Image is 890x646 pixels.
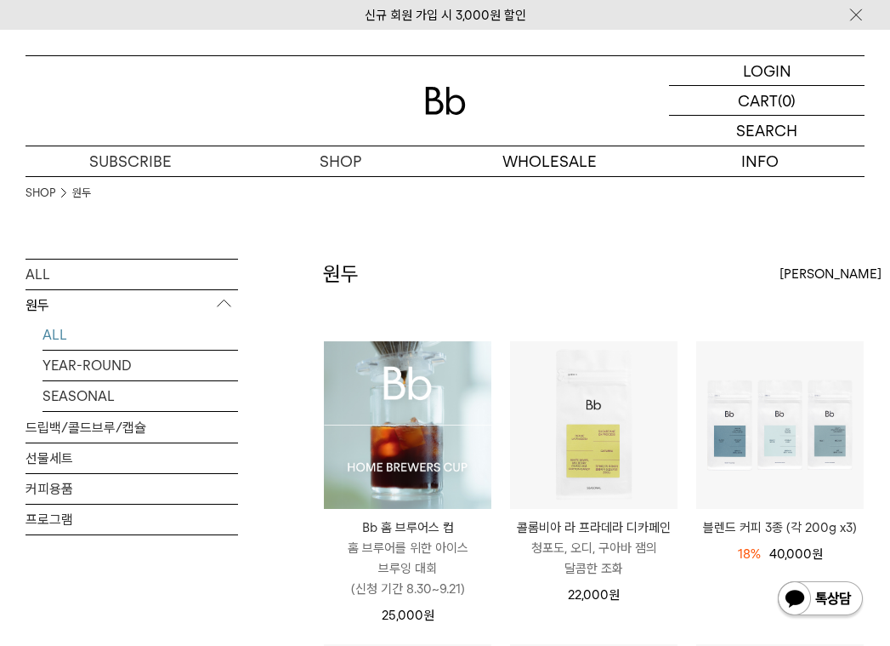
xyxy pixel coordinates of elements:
[26,146,235,176] a: SUBSCRIBE
[324,517,491,599] a: Bb 홈 브루어스 컵 홈 브루어를 위한 아이스 브루잉 대회(신청 기간 8.30~9.21)
[26,260,238,289] a: ALL
[669,56,864,86] a: LOGIN
[738,544,761,564] div: 18%
[510,341,677,509] img: 콜롬비아 라 프라데라 디카페인
[382,608,434,623] span: 25,000
[510,538,677,579] p: 청포도, 오디, 구아바 잼의 달콤한 조화
[568,587,620,603] span: 22,000
[769,546,823,562] span: 40,000
[43,351,238,380] a: YEAR-ROUND
[324,517,491,538] p: Bb 홈 브루어스 컵
[778,86,796,115] p: (0)
[609,587,620,603] span: 원
[655,146,864,176] p: INFO
[43,381,238,411] a: SEASONAL
[669,86,864,116] a: CART (0)
[26,185,55,202] a: SHOP
[26,413,238,443] a: 드립백/콜드브루/캡슐
[26,443,238,473] a: 선물세트
[43,320,238,350] a: ALL
[445,146,655,176] p: WHOLESALE
[510,517,677,579] a: 콜롬비아 라 프라데라 디카페인 청포도, 오디, 구아바 잼의 달콤한 조화
[743,56,791,85] p: LOGIN
[323,260,359,289] h2: 원두
[779,264,881,284] span: [PERSON_NAME]
[235,146,445,176] a: SHOP
[26,505,238,535] a: 프로그램
[423,608,434,623] span: 원
[776,580,864,620] img: 카카오톡 채널 1:1 채팅 버튼
[738,86,778,115] p: CART
[510,517,677,538] p: 콜롬비아 라 프라데라 디카페인
[72,185,91,202] a: 원두
[26,474,238,504] a: 커피용품
[696,341,864,509] img: 블렌드 커피 3종 (각 200g x3)
[696,517,864,538] a: 블렌드 커피 3종 (각 200g x3)
[324,341,491,509] img: Bb 홈 브루어스 컵
[425,87,466,115] img: 로고
[26,290,238,321] p: 원두
[365,8,526,23] a: 신규 회원 가입 시 3,000원 할인
[736,116,797,146] p: SEARCH
[812,546,823,562] span: 원
[324,538,491,599] p: 홈 브루어를 위한 아이스 브루잉 대회 (신청 기간 8.30~9.21)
